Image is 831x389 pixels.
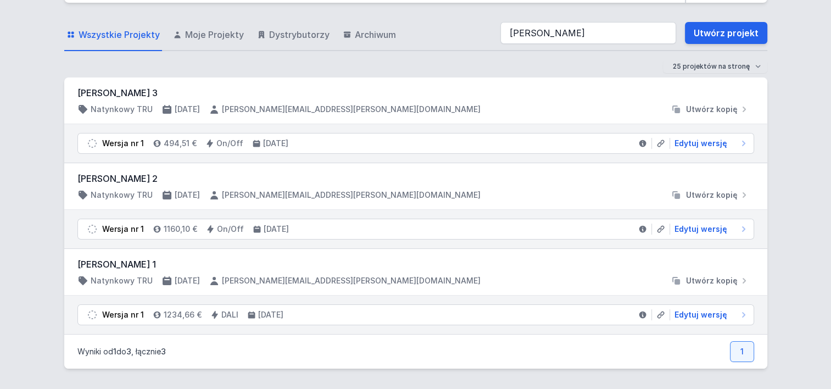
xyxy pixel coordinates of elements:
div: Wersja nr 1 [102,309,144,320]
button: Utwórz kopię [666,190,754,201]
h4: Natynkowy TRU [91,275,153,286]
h4: On/Off [217,224,244,235]
img: draft.svg [87,224,98,235]
h3: [PERSON_NAME] 3 [77,86,754,99]
h4: [DATE] [175,104,200,115]
h4: Natynkowy TRU [91,104,153,115]
img: draft.svg [87,138,98,149]
h4: Natynkowy TRU [91,190,153,201]
h4: [DATE] [258,309,283,320]
button: Utwórz kopię [666,104,754,115]
div: Wersja nr 1 [102,224,144,235]
h4: 494,51 € [164,138,197,149]
div: Wersja nr 1 [102,138,144,149]
h4: [DATE] [264,224,289,235]
a: Dystrybutorzy [255,19,332,51]
h3: [PERSON_NAME] 2 [77,172,754,185]
h4: [PERSON_NAME][EMAIL_ADDRESS][PERSON_NAME][DOMAIN_NAME] [222,104,481,115]
h4: [PERSON_NAME][EMAIL_ADDRESS][PERSON_NAME][DOMAIN_NAME] [222,275,481,286]
span: Archiwum [355,28,396,41]
span: Moje Projekty [185,28,244,41]
h4: [DATE] [263,138,288,149]
a: 1 [730,341,754,362]
span: 1 [113,347,116,356]
img: draft.svg [87,309,98,320]
p: Wyniki od do , łącznie [77,346,166,357]
span: Utwórz kopię [686,190,738,201]
h4: On/Off [216,138,243,149]
h4: 1234,66 € [164,309,202,320]
a: Edytuj wersję [670,224,749,235]
a: Edytuj wersję [670,309,749,320]
input: Szukaj wśród projektów i wersji... [500,22,676,44]
button: Utwórz kopię [666,275,754,286]
a: Edytuj wersję [670,138,749,149]
a: Wszystkie Projekty [64,19,162,51]
a: Moje Projekty [171,19,246,51]
h4: DALI [221,309,238,320]
h4: [PERSON_NAME][EMAIL_ADDRESS][PERSON_NAME][DOMAIN_NAME] [222,190,481,201]
span: Edytuj wersję [674,138,727,149]
h4: 1160,10 € [164,224,197,235]
a: Archiwum [341,19,398,51]
span: Edytuj wersję [674,224,727,235]
h4: [DATE] [175,275,200,286]
h3: [PERSON_NAME] 1 [77,258,754,271]
span: Edytuj wersję [674,309,727,320]
span: Dystrybutorzy [269,28,330,41]
span: 3 [161,347,166,356]
h4: [DATE] [175,190,200,201]
span: Wszystkie Projekty [79,28,160,41]
a: Utwórz projekt [685,22,767,44]
span: 3 [126,347,131,356]
span: Utwórz kopię [686,104,738,115]
span: Utwórz kopię [686,275,738,286]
